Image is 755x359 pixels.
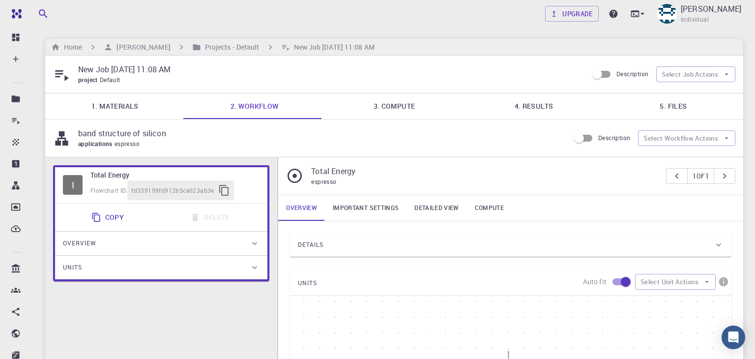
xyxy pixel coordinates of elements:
a: Overview [278,195,325,221]
span: Flowchart ID: [90,186,127,194]
button: Select Job Actions [656,66,735,82]
p: band structure of silicon [78,127,562,139]
span: fd339199fd912b5ce023ab3e [131,186,214,196]
span: Description [598,134,630,142]
div: Overview [55,232,267,255]
h6: Total Energy [90,170,260,180]
span: Support [20,7,55,16]
nav: breadcrumb [49,42,377,53]
span: Idle [63,175,83,195]
img: logo [8,9,22,19]
a: Compute [467,195,512,221]
h6: New Job [DATE] 11:08 AM [290,42,375,53]
button: Select Workflow Actions [638,130,735,146]
div: Open Intercom Messenger [722,326,745,349]
div: Units [55,256,267,279]
img: imran hasan [657,4,677,24]
span: Default [100,76,124,84]
a: 5. Files [604,93,743,119]
a: 4. Results [464,93,604,119]
span: UNITS [298,275,317,291]
a: 3. Compute [324,93,464,119]
a: Upgrade [545,6,599,22]
span: applications [78,140,115,148]
span: Individual [681,15,709,25]
a: 1. Materials [45,93,185,119]
p: New Job [DATE] 11:08 AM [78,63,580,75]
a: Detailed view [407,195,466,221]
h6: Home [60,42,82,53]
div: I [63,175,83,195]
span: Details [298,237,323,253]
div: Details [290,233,731,257]
p: Auto fit [583,277,607,287]
button: Copy [86,208,132,227]
h6: [PERSON_NAME] [113,42,170,53]
button: info [716,274,731,290]
h6: Projects - Default [201,42,260,53]
span: Units [63,260,82,275]
span: Overview [63,236,96,251]
a: Important settings [325,195,407,221]
p: Total Energy [311,165,658,177]
span: Description [616,70,648,78]
button: 1of1 [687,168,714,184]
div: pager [666,168,735,184]
p: [PERSON_NAME] [681,3,741,15]
a: 2. Workflow [185,93,324,119]
button: Select Unit Actions [635,274,716,290]
span: espresso [311,178,336,185]
span: espresso [115,140,144,148]
span: project [78,76,100,84]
